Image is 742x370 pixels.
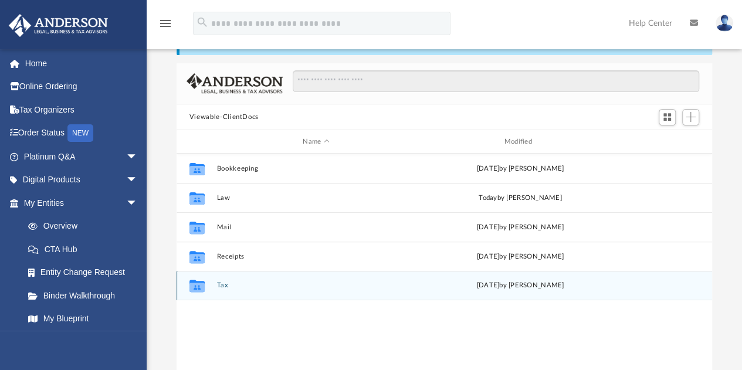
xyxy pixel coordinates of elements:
[625,137,707,147] div: id
[421,252,619,262] div: [DATE] by [PERSON_NAME]
[421,164,619,174] div: [DATE] by [PERSON_NAME]
[8,75,155,99] a: Online Ordering
[16,284,155,307] a: Binder Walkthrough
[196,16,209,29] i: search
[67,124,93,142] div: NEW
[216,165,415,172] button: Bookkeeping
[8,191,155,215] a: My Entitiesarrow_drop_down
[8,145,155,168] a: Platinum Q&Aarrow_drop_down
[5,14,111,37] img: Anderson Advisors Platinum Portal
[126,191,150,215] span: arrow_drop_down
[8,98,155,121] a: Tax Organizers
[182,137,211,147] div: id
[682,109,700,125] button: Add
[8,121,155,145] a: Order StatusNEW
[216,137,415,147] div: Name
[293,70,699,93] input: Search files and folders
[421,222,619,233] div: [DATE] by [PERSON_NAME]
[16,237,155,261] a: CTA Hub
[189,112,259,123] button: Viewable-ClientDocs
[16,307,150,331] a: My Blueprint
[421,137,620,147] div: Modified
[216,223,415,231] button: Mail
[158,22,172,30] a: menu
[216,194,415,202] button: Law
[716,15,733,32] img: User Pic
[16,261,155,284] a: Entity Change Request
[421,193,619,203] div: by [PERSON_NAME]
[126,145,150,169] span: arrow_drop_down
[421,280,619,291] div: [DATE] by [PERSON_NAME]
[158,16,172,30] i: menu
[216,282,415,290] button: Tax
[16,215,155,238] a: Overview
[126,168,150,192] span: arrow_drop_down
[8,168,155,192] a: Digital Productsarrow_drop_down
[216,253,415,260] button: Receipts
[659,109,676,125] button: Switch to Grid View
[16,330,155,354] a: Tax Due Dates
[8,52,155,75] a: Home
[479,195,497,201] span: today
